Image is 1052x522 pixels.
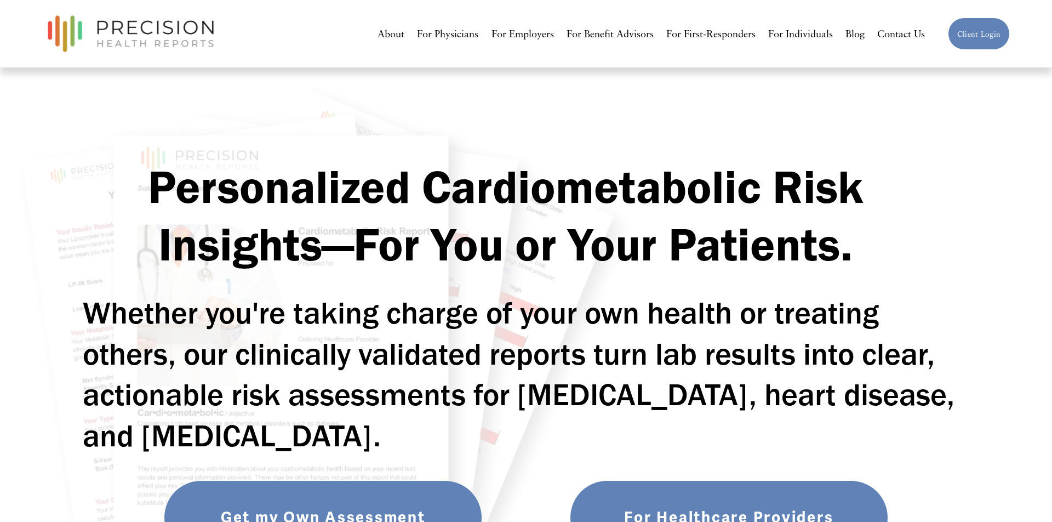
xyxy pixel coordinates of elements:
a: Blog [845,24,865,44]
a: For Employers [491,24,554,44]
a: For Individuals [768,24,833,44]
a: For Physicians [417,24,478,44]
a: For Benefit Advisors [567,24,654,44]
a: Contact Us [877,24,925,44]
a: Client Login [948,18,1010,50]
a: About [378,24,404,44]
strong: Personalized Cardiometabolic Risk Insights—For You or Your Patients. [148,158,874,272]
a: For First-Responders [666,24,756,44]
img: Precision Health Reports [42,10,220,57]
h2: Whether you're taking charge of your own health or treating others, our clinically validated repo... [83,292,969,456]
